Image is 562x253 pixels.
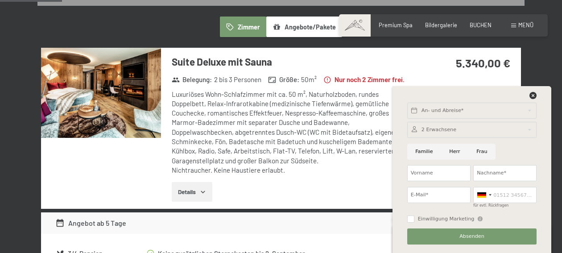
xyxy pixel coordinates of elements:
span: 2 bis 3 Personen [214,75,261,84]
button: Zimmer [220,17,266,37]
span: 50 m² [301,75,317,84]
strong: Größe : [268,75,299,84]
input: 01512 3456789 [473,187,537,203]
strong: Belegung : [172,75,212,84]
span: Absenden [459,233,484,240]
span: Einwilligung Marketing [418,216,475,223]
div: Angebot ab 5 Tage5.340,00 € [41,212,521,234]
strong: Nur noch 2 Zimmer frei. [323,75,405,84]
strong: 5.340,00 € [456,56,510,70]
div: Angebot ab 5 Tage [55,218,126,228]
button: Angebote/Pakete [266,17,342,37]
a: BUCHEN [470,21,492,29]
div: Germany (Deutschland): +49 [474,187,494,203]
a: Bildergalerie [425,21,457,29]
a: Premium Spa [379,21,413,29]
span: Menü [518,21,533,29]
button: Details [172,182,212,202]
h3: Suite Deluxe mit Sauna [172,55,413,69]
div: Luxuriöses Wohn-Schlafzimmer mit ca. 50 m², Naturholzboden, rundes Doppelbett, Relax-Infrarotkabi... [172,90,413,175]
label: für evtl. Rückfragen [473,203,508,207]
button: Absenden [407,228,537,245]
img: mss_renderimg.php [41,48,161,138]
